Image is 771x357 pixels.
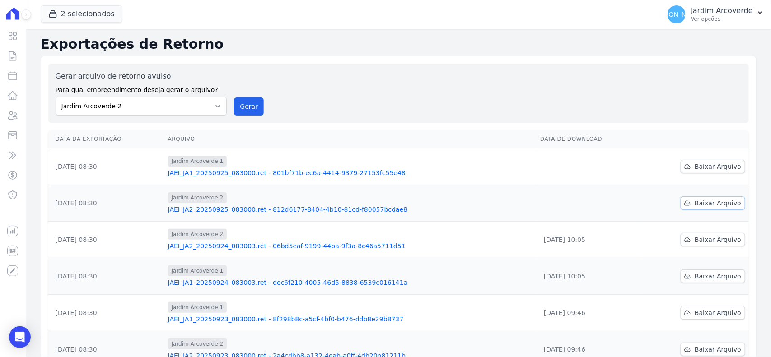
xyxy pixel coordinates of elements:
[164,130,537,148] th: Arquivo
[168,192,227,203] span: Jardim Arcoverde 2
[56,82,227,95] label: Para qual empreendimento deseja gerar o arquivo?
[168,315,533,324] a: JAEI_JA1_20250923_083000.ret - 8f298b8c-a5cf-4bf0-b476-ddb8e29b8737
[681,233,745,246] a: Baixar Arquivo
[695,162,741,171] span: Baixar Arquivo
[695,308,741,317] span: Baixar Arquivo
[48,130,164,148] th: Data da Exportação
[168,241,533,250] a: JAEI_JA2_20250924_083003.ret - 06bd5eaf-9199-44ba-9f3a-8c46a5711d51
[537,258,641,295] td: [DATE] 10:05
[681,160,745,173] a: Baixar Arquivo
[168,278,533,287] a: JAEI_JA1_20250924_083003.ret - dec6f210-4005-46d5-8838-6539c016141a
[537,130,641,148] th: Data de Download
[48,295,164,331] td: [DATE] 08:30
[660,2,771,27] button: [PERSON_NAME] Jardim Arcoverde Ver opções
[48,222,164,258] td: [DATE] 08:30
[168,229,227,240] span: Jardim Arcoverde 2
[234,97,264,116] button: Gerar
[168,265,227,276] span: Jardim Arcoverde 1
[168,205,533,214] a: JAEI_JA2_20250925_083000.ret - 812d6177-8404-4b10-81cd-f80057bcdae8
[695,345,741,354] span: Baixar Arquivo
[681,306,745,320] a: Baixar Arquivo
[537,295,641,331] td: [DATE] 09:46
[48,185,164,222] td: [DATE] 08:30
[168,302,227,313] span: Jardim Arcoverde 1
[168,338,227,349] span: Jardim Arcoverde 2
[681,196,745,210] a: Baixar Arquivo
[48,148,164,185] td: [DATE] 08:30
[691,6,753,15] p: Jardim Arcoverde
[695,272,741,281] span: Baixar Arquivo
[56,71,227,82] label: Gerar arquivo de retorno avulso
[650,11,702,18] span: [PERSON_NAME]
[537,222,641,258] td: [DATE] 10:05
[9,326,31,348] div: Open Intercom Messenger
[695,199,741,208] span: Baixar Arquivo
[681,269,745,283] a: Baixar Arquivo
[691,15,753,23] p: Ver opções
[168,156,227,167] span: Jardim Arcoverde 1
[695,235,741,244] span: Baixar Arquivo
[48,258,164,295] td: [DATE] 08:30
[41,36,757,52] h2: Exportações de Retorno
[41,5,122,23] button: 2 selecionados
[168,168,533,177] a: JAEI_JA1_20250925_083000.ret - 801bf71b-ec6a-4414-9379-27153fc55e48
[681,343,745,356] a: Baixar Arquivo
